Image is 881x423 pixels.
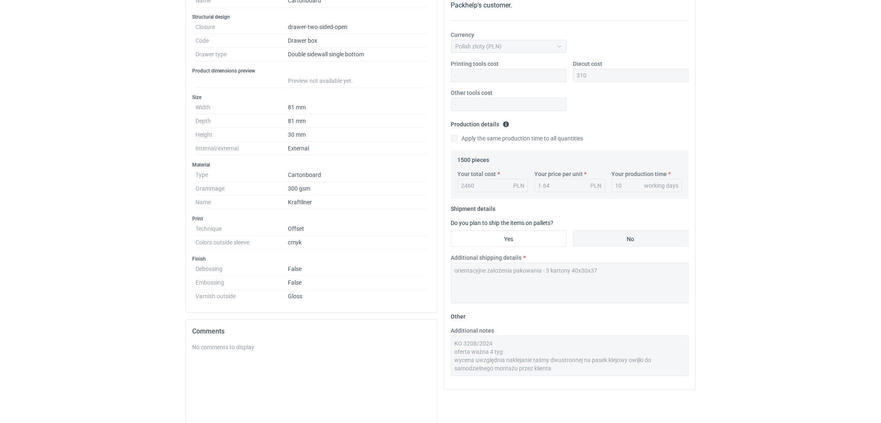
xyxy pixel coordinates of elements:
[612,170,667,178] label: Your production time
[451,326,495,335] label: Additional notes
[288,128,427,142] dd: 30 mm
[196,236,288,249] dt: Colors outside sleeve
[196,114,288,128] dt: Depth
[193,162,430,168] h3: Material
[288,262,427,276] dd: False
[288,168,427,182] dd: Cartonboard
[573,60,603,68] label: Diecut cost
[451,310,466,320] legend: Other
[288,290,427,300] dd: Gloss
[196,128,288,142] dt: Height
[288,142,427,155] dd: External
[591,181,602,190] div: PLN
[458,170,496,178] label: Your total cost
[193,94,430,101] h3: Size
[451,263,689,303] textarea: orientacyjne założenia pakowania - 3 kartony 40x30x37
[196,276,288,290] dt: Embossing
[196,196,288,209] dt: Name
[288,77,353,84] span: Preview not available yet.
[288,236,427,249] dd: cmyk
[288,48,427,61] dd: Double sidewall single bottom
[193,68,430,74] h3: Product dimensions preview
[451,60,499,68] label: Printing tools cost
[288,276,427,290] dd: False
[451,202,496,212] legend: Shipment details
[196,101,288,114] dt: Width
[288,34,427,48] dd: Drawer box
[451,254,522,262] label: Additional shipping details
[196,142,288,155] dt: Internal/external
[196,182,288,196] dt: Grammage
[288,222,427,236] dd: Offset
[288,182,427,196] dd: 300 gsm
[514,181,525,190] div: PLN
[288,101,427,114] dd: 81 mm
[458,153,490,163] legend: 1500 pieces
[196,34,288,48] dt: Code
[193,343,430,351] div: No comments to display
[451,220,554,226] label: Do you plan to ship the items on pallets?
[288,196,427,209] dd: Kraftliner
[196,290,288,300] dt: Varnish outside
[535,170,583,178] label: Your price per unit
[196,168,288,182] dt: Type
[451,134,584,143] label: Apply the same production time to all quantities
[196,48,288,61] dt: Drawer type
[193,215,430,222] h3: Print
[451,89,493,97] label: Other tools cost
[288,20,427,34] dd: drawer-two-sided-open
[451,336,689,376] textarea: KO 3208/2024 oferta ważna 4 tyg wycena uwzględnia naklejanie taśmy dwustronnej na pasek klejowy o...
[644,181,679,190] div: working days
[193,256,430,262] h3: Finish
[196,222,288,236] dt: Technique
[196,262,288,276] dt: Debossing
[451,31,475,39] label: Currency
[451,118,509,128] legend: Production details
[196,20,288,34] dt: Closure
[193,14,430,20] h3: Structural design
[288,114,427,128] dd: 81 mm
[193,326,430,336] h2: Comments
